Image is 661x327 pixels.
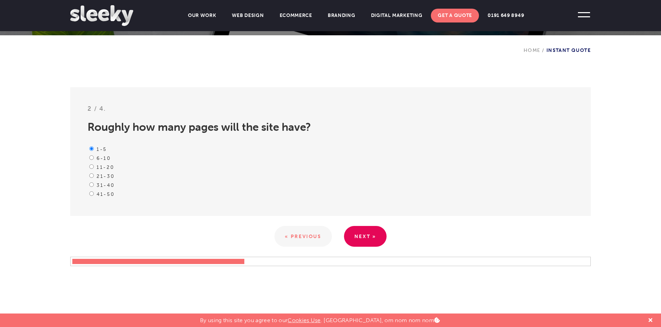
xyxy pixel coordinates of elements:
[181,9,223,22] a: Our Work
[97,173,115,179] label: 21-30
[288,317,321,324] a: Cookies Use
[524,47,541,53] a: Home
[97,182,115,188] label: 31-40
[321,9,362,22] a: Branding
[88,105,573,118] h3: 2 / 4.
[524,35,591,53] div: Instant Quote
[364,9,429,22] a: Digital Marketing
[97,191,115,197] label: 41-50
[225,9,271,22] a: Web Design
[273,9,319,22] a: Ecommerce
[540,47,546,53] span: /
[88,118,573,145] h2: Roughly how many pages will the site have?
[97,146,107,152] label: 1-5
[481,9,531,22] a: 0191 649 8949
[70,5,133,26] img: Sleeky Web Design Newcastle
[200,314,440,324] p: By using this site you agree to our . [GEOGRAPHIC_DATA], om nom nom nom
[344,226,387,247] a: Next »
[97,164,114,170] label: 11-20
[97,155,111,161] label: 6-10
[274,226,332,247] a: « Previous
[431,9,479,22] a: Get A Quote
